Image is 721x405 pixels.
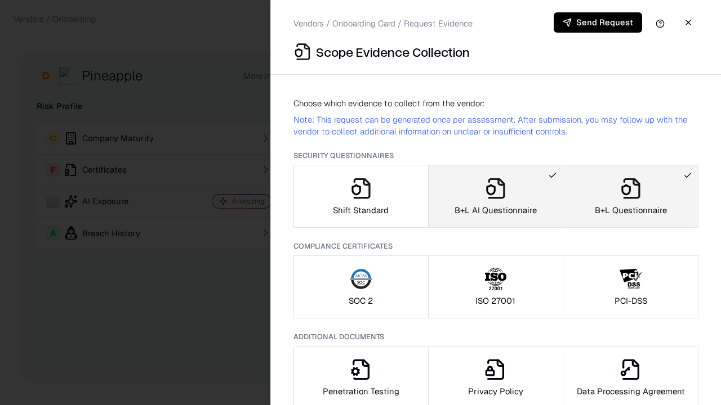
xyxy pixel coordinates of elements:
[293,255,429,318] button: SOC 2
[577,385,685,397] p: Data Processing Agreement
[349,295,373,307] p: SOC 2
[293,151,698,160] p: Security Questionnaires
[595,204,667,216] p: B+L Questionnaire
[563,255,698,318] button: PCI-DSS
[293,332,698,341] p: Additional Documents
[455,204,537,216] p: B+L AI Questionnaire
[293,165,429,228] button: Shift Standard
[323,385,399,397] p: Penetration Testing
[428,165,564,228] button: B+L AI Questionnaire
[563,165,698,228] button: B+L Questionnaire
[293,114,698,137] p: Note: This request can be generated once per assessment. After submission, you may follow up with...
[554,12,642,33] button: Send Request
[428,255,564,318] button: ISO 27001
[468,385,523,397] p: Privacy Policy
[316,43,470,61] p: Scope Evidence Collection
[615,295,647,307] p: PCI-DSS
[333,204,389,216] p: Shift Standard
[293,97,698,109] p: Choose which evidence to collect from the vendor:
[293,17,473,29] p: Vendors / Onboarding Card / Request Evidence
[475,295,515,307] p: ISO 27001
[293,241,698,251] p: Compliance Certificates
